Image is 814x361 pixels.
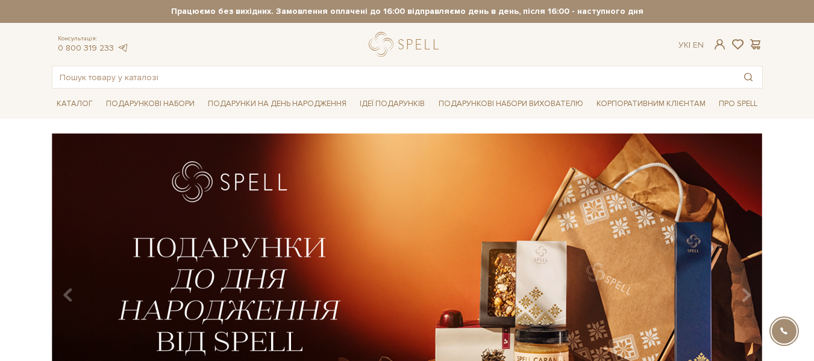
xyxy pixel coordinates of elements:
a: En [693,40,704,50]
a: Корпоративним клієнтам [592,93,710,114]
a: Каталог [52,95,98,113]
strong: Працюємо без вихідних. Замовлення оплачені до 16:00 відправляємо день в день, після 16:00 - насту... [52,6,763,17]
a: Подарунки на День народження [203,95,351,113]
input: Пошук товару у каталозі [52,66,734,88]
span: | [689,40,690,50]
a: telegram [117,43,129,53]
div: Ук [678,40,704,51]
button: Пошук товару у каталозі [734,66,762,88]
a: Про Spell [714,95,762,113]
a: 0 800 319 233 [58,43,114,53]
a: Подарункові набори вихователю [434,93,588,114]
a: Подарункові набори [101,95,199,113]
a: Ідеї подарунків [355,95,430,113]
span: Консультація: [58,35,129,43]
